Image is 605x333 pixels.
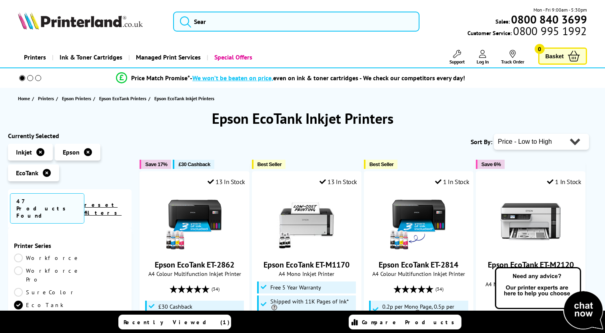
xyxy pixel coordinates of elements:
a: reset filters [84,201,122,216]
li: modal_Promise [4,71,577,85]
div: 13 In Stock [319,178,357,186]
a: Epson Printers [62,94,93,103]
span: Shipped with 11K Pages of Ink* [270,298,354,311]
a: Workforce Pro [14,266,80,284]
span: 0.2p per Mono Page, 0.5p per Colour Page* [382,303,466,316]
span: Best Seller [258,161,282,167]
a: Log In [477,50,489,65]
a: Basket 0 [538,48,587,65]
button: Save 6% [476,160,505,169]
span: 0800 995 1992 [512,27,587,35]
div: 1 In Stock [435,178,469,186]
button: Best Seller [252,160,286,169]
a: Support [449,50,465,65]
span: A4 Mono Multifunction Inkjet Printer [480,280,581,288]
span: 47 Products Found [10,193,84,224]
span: Printers [38,94,54,103]
a: Recently Viewed (1) [118,315,231,329]
span: Epson EcoTank Printers [99,94,146,103]
b: 0800 840 3699 [511,12,587,27]
span: Log In [477,59,489,65]
span: Epson Printers [62,94,91,103]
a: Workforce [14,254,80,262]
a: Printers [38,94,56,103]
img: Epson EcoTank ET-2862 [165,192,225,252]
div: - even on ink & toner cartridges - We check our competitors every day! [190,74,465,82]
span: Price Match Promise* [131,74,190,82]
a: Managed Print Services [128,47,207,67]
a: Track Order [501,50,524,65]
span: We won’t be beaten on price, [192,74,273,82]
a: Epson EcoTank ET-M1170 [277,245,337,253]
img: Epson EcoTank ET-M1170 [277,192,337,252]
span: Sales: [495,18,510,25]
span: EcoTank [16,169,38,177]
a: Compare Products [349,315,461,329]
div: Currently Selected [8,132,132,140]
a: Epson EcoTank ET-M1170 [264,260,349,270]
img: Epson EcoTank ET-2814 [389,192,449,252]
span: (34) [212,281,220,297]
div: 13 In Stock [208,178,245,186]
span: Customer Service: [467,27,587,37]
span: Sort By: [471,138,492,146]
a: Ink & Toner Cartridges [52,47,128,67]
span: A4 Colour Multifunction Inkjet Printer [368,270,469,277]
a: Epson EcoTank Printers [99,94,148,103]
div: 1 In Stock [547,178,581,186]
a: Home [18,94,32,103]
span: Best Seller [369,161,394,167]
button: £30 Cashback [173,160,214,169]
a: 0800 840 3699 [510,16,587,23]
span: A4 Mono Inkjet Printer [256,270,357,277]
span: Support [449,59,465,65]
a: Epson EcoTank ET-2862 [155,260,234,270]
span: £30 Cashback [158,303,192,310]
span: Compare Products [362,319,459,326]
button: Best Seller [364,160,398,169]
span: Ink & Toner Cartridges [60,47,122,67]
a: Printers [18,47,52,67]
a: Epson EcoTank ET-2814 [379,260,458,270]
a: Epson EcoTank ET-M2120 (Box Opened) [501,245,561,253]
span: Inkjet [16,148,32,156]
span: Basket [545,51,564,61]
a: Epson EcoTank ET-2814 [389,245,449,253]
span: A4 Colour Multifunction Inkjet Printer [144,270,245,277]
img: Printerland Logo [18,12,143,30]
span: £30 Cashback [178,161,210,167]
a: EcoTank [14,301,70,309]
span: Recently Viewed (1) [124,319,230,326]
span: 0 [535,44,545,54]
input: Sear [173,12,419,32]
a: Printerland Logo [18,12,163,31]
span: Save 6% [481,161,501,167]
span: Save 17% [145,161,167,167]
span: (34) [435,281,443,297]
h1: Epson EcoTank Inkjet Printers [8,109,597,128]
span: Epson [63,148,80,156]
a: Special Offers [207,47,258,67]
img: Epson EcoTank ET-M2120 (Box Opened) [501,192,561,252]
a: Epson EcoTank ET-M2120 (Box Opened) [488,260,574,280]
span: Epson EcoTank Inkjet Printers [154,95,214,101]
a: SureColor [14,288,76,297]
div: Printer Series [14,242,126,250]
span: Mon - Fri 9:00am - 5:30pm [533,6,587,14]
span: Free 5 Year Warranty [270,284,321,291]
a: Epson EcoTank ET-2862 [165,245,225,253]
img: Open Live Chat window [493,266,605,331]
button: Save 17% [140,160,171,169]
